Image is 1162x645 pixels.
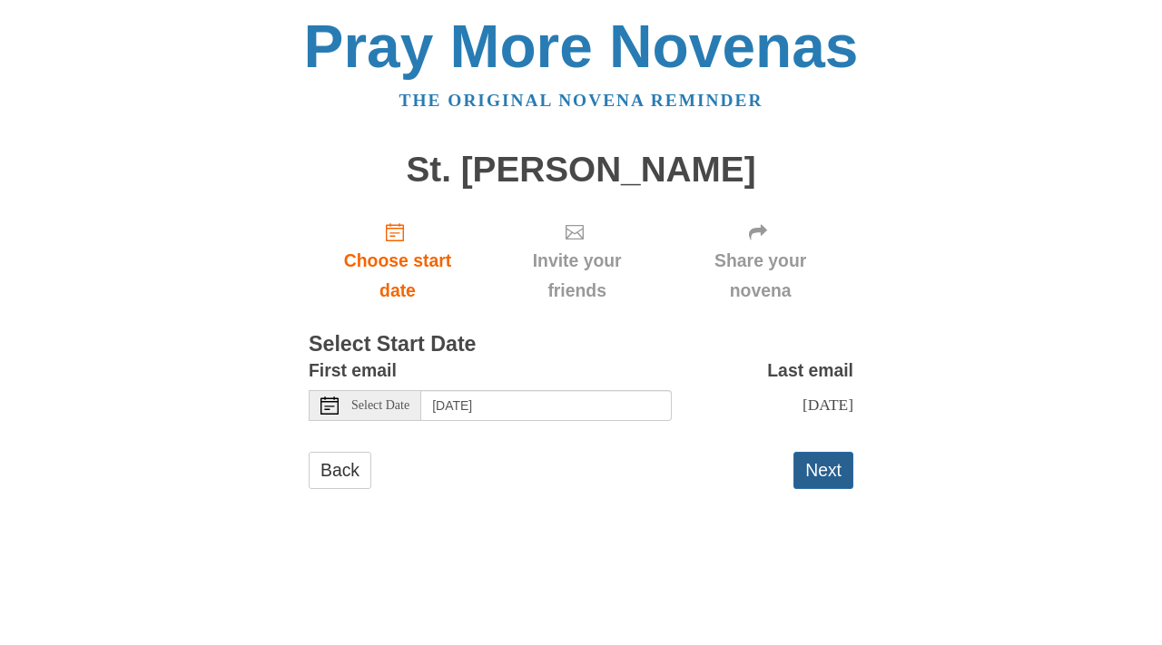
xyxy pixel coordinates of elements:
[351,399,409,412] span: Select Date
[309,207,487,315] a: Choose start date
[767,356,853,386] label: Last email
[803,396,853,414] span: [DATE]
[685,246,835,306] span: Share your novena
[304,13,859,80] a: Pray More Novenas
[667,207,853,315] div: Click "Next" to confirm your start date first.
[309,151,853,190] h1: St. [PERSON_NAME]
[505,246,649,306] span: Invite your friends
[487,207,667,315] div: Click "Next" to confirm your start date first.
[309,356,397,386] label: First email
[399,91,763,110] a: The original novena reminder
[309,333,853,357] h3: Select Start Date
[793,452,853,489] button: Next
[309,452,371,489] a: Back
[327,246,468,306] span: Choose start date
